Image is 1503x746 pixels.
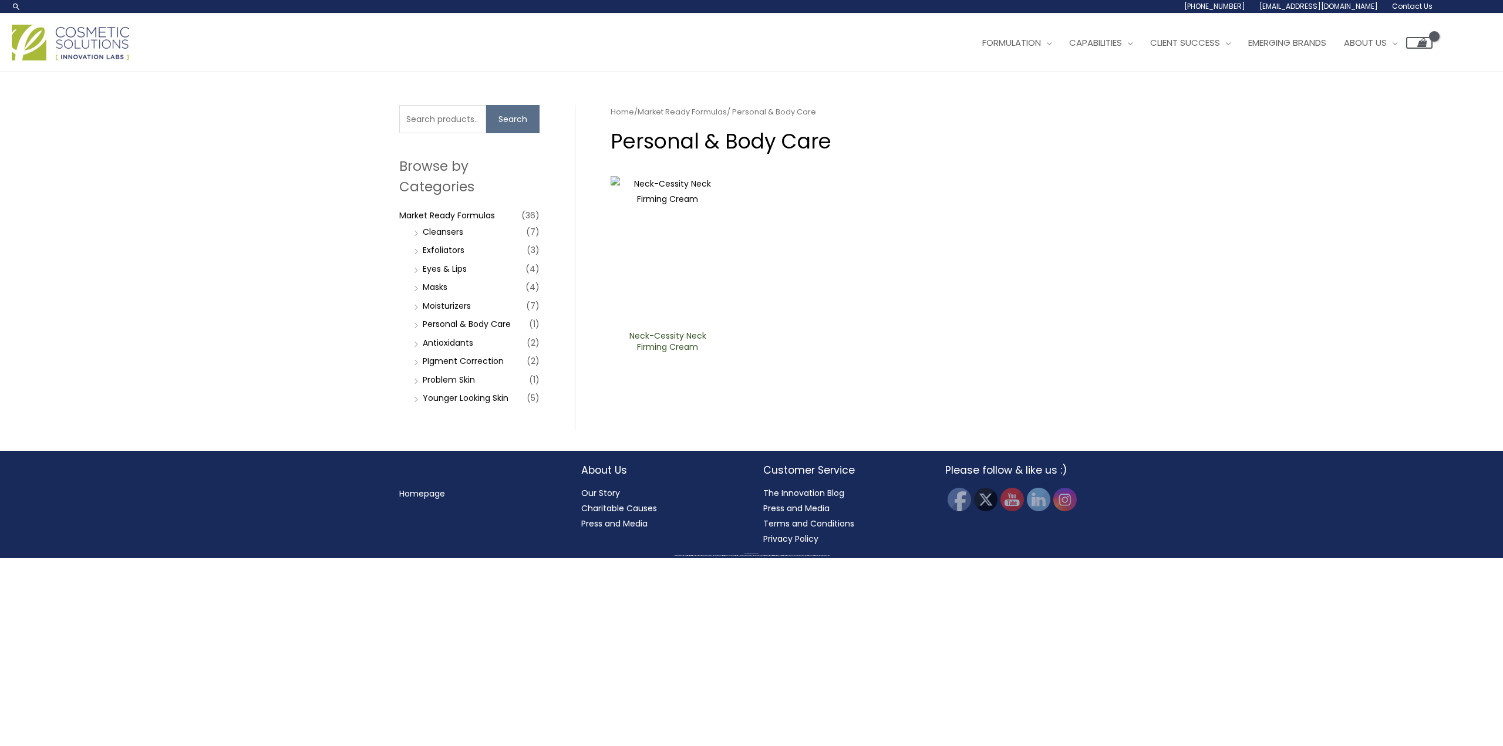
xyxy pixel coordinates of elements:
[529,372,540,388] span: (1)
[529,316,540,332] span: (1)
[621,330,715,357] a: Neck-Cessity Neck Firming Cream
[399,210,495,221] a: Market Ready Formulas
[423,263,467,275] a: Eyes & Lips
[763,487,844,499] a: The Innovation Blog
[21,555,1482,556] div: All material on this Website, including design, text, images, logos and sounds, are owned by Cosm...
[581,463,740,478] h2: About Us
[581,485,740,531] nav: About Us
[399,488,445,499] a: Homepage
[527,242,540,258] span: (3)
[399,105,486,133] input: Search products…
[1344,36,1387,49] span: About Us
[1060,25,1141,60] a: Capabilities
[611,105,1103,119] nav: Breadcrumb
[1248,36,1326,49] span: Emerging Brands
[581,518,648,529] a: Press and Media
[621,330,715,353] h2: Neck-Cessity Neck Firming Cream
[965,25,1433,60] nav: Site Navigation
[1239,25,1335,60] a: Emerging Brands
[1141,25,1239,60] a: Client Success
[763,502,830,514] a: Press and Media
[1150,36,1220,49] span: Client Success
[423,318,511,330] a: Personal & Body Care
[21,553,1482,555] div: Copyright © 2025
[525,279,540,295] span: (4)
[1184,1,1245,11] span: [PHONE_NUMBER]
[12,2,21,11] a: Search icon link
[581,502,657,514] a: Charitable Causes
[1259,1,1378,11] span: [EMAIL_ADDRESS][DOMAIN_NAME]
[423,374,475,386] a: Problem Skin
[638,106,727,117] a: Market Ready Formulas
[399,486,558,501] nav: Menu
[423,300,471,312] a: Moisturizers
[945,463,1104,478] h2: Please follow & like us :)
[611,106,634,117] a: Home
[974,488,997,511] img: Twitter
[423,392,508,404] a: Younger Looking Skin
[423,226,463,238] a: Cleansers
[611,127,1103,156] h1: Personal & Body Care
[423,281,447,293] a: Masks
[399,156,540,196] h2: Browse by Categories
[982,36,1041,49] span: Formulation
[526,224,540,240] span: (7)
[948,488,971,511] img: Facebook
[1069,36,1122,49] span: Capabilities
[423,244,464,256] a: Exfoliators
[525,261,540,277] span: (4)
[763,463,922,478] h2: Customer Service
[526,298,540,314] span: (7)
[423,355,504,367] a: PIgment Correction
[973,25,1060,60] a: Formulation
[486,105,540,133] button: Search
[521,207,540,224] span: (36)
[1335,25,1406,60] a: About Us
[423,337,473,349] a: Antioxidants
[1406,37,1433,49] a: View Shopping Cart, empty
[12,25,129,60] img: Cosmetic Solutions Logo
[527,390,540,406] span: (5)
[527,335,540,351] span: (2)
[527,353,540,369] span: (2)
[611,176,725,324] img: Neck-Cessity Neck Firming Cream
[763,533,818,545] a: Privacy Policy
[1392,1,1433,11] span: Contact Us
[581,487,620,499] a: Our Story
[763,485,922,546] nav: Customer Service
[763,518,854,529] a: Terms and Conditions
